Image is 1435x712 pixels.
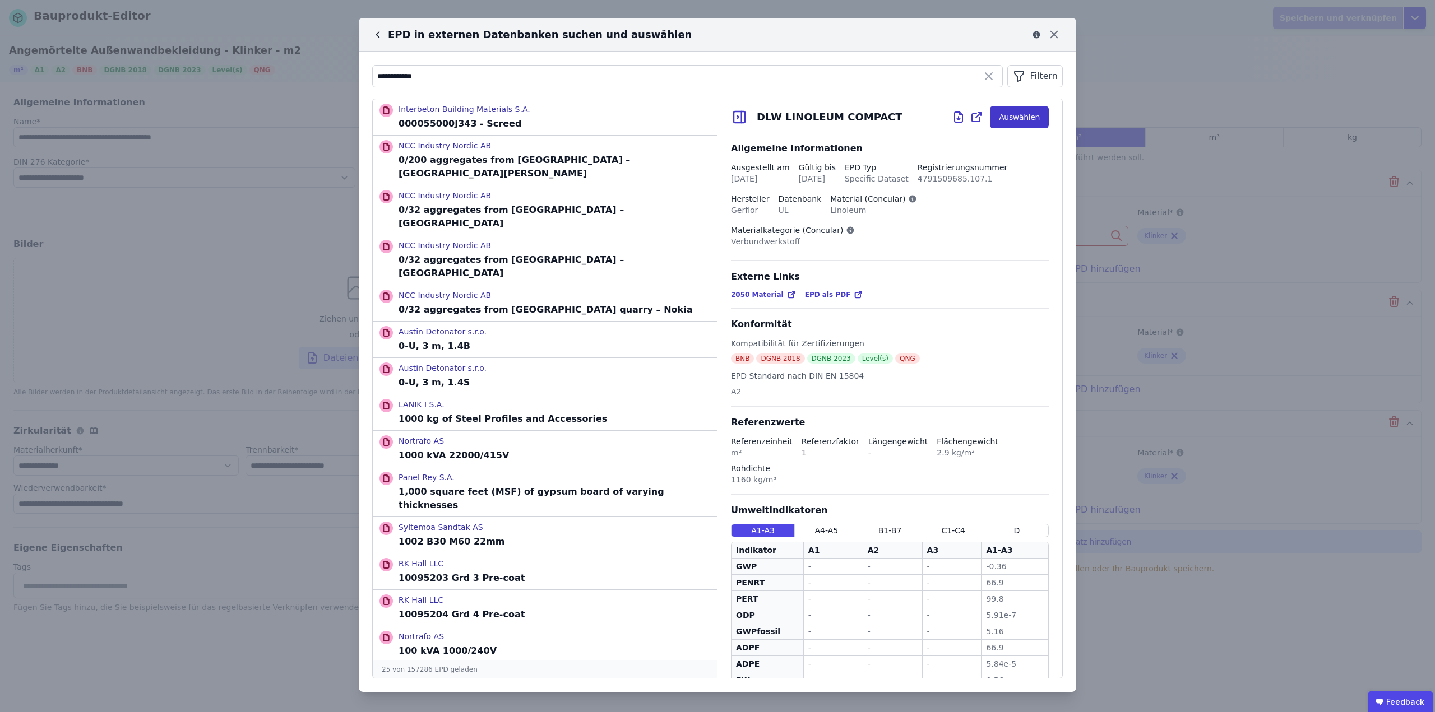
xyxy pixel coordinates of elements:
p: 1000 kg of Steel Profiles and Accessories [399,412,607,426]
div: Material (Concular) [830,193,916,204]
p: 10095203 Grd 3 Pre-coat [399,571,525,585]
p: 10095204 Grd 4 Pre-coat [399,608,525,621]
button: Auswählen [990,106,1049,128]
div: - [927,626,977,637]
span: C1-C4 [942,525,965,536]
div: 5.16 [986,626,1044,637]
div: Verbundwerkstoff [731,236,855,247]
div: PERT [736,593,799,604]
p: NCC Industry Nordic AB [399,240,710,251]
p: Syltemoa Sandtak AS [399,522,505,533]
div: QNG [895,353,920,364]
div: Ausgestellt am [731,162,790,173]
p: RK Hall LLC [399,558,525,569]
p: NCC Industry Nordic AB [399,140,710,151]
p: 0/32 aggregates from [GEOGRAPHIC_DATA] – [GEOGRAPHIC_DATA] [399,253,710,280]
p: RK Hall LLC [399,594,525,606]
div: EPD Standard nach DIN EN 15804 [731,370,864,386]
div: 1160 kg/m³ [731,474,776,485]
div: 5.84e-5 [986,658,1044,669]
div: - [868,642,918,653]
div: - [927,593,977,604]
div: - [868,577,918,588]
div: DGNB 2018 [756,353,804,364]
div: A2 [868,545,879,556]
div: - [808,561,858,572]
div: - [868,658,918,669]
div: - [868,674,918,686]
div: EPD in externen Datenbanken suchen und auswählen [372,27,692,43]
div: UL [778,204,821,216]
div: PENRT [736,577,799,588]
div: 99.8 [986,593,1044,604]
div: - [927,609,977,621]
div: - [808,609,858,621]
p: 000055000J343 - Screed [399,117,530,131]
div: - [868,626,918,637]
div: 1 [802,447,859,458]
div: Registrierungsnummer [918,162,1008,173]
div: Specific Dataset [845,173,909,184]
div: - [927,658,977,669]
div: Gültig bis [799,162,836,173]
span: A4-A5 [814,525,838,536]
div: - [808,626,858,637]
p: Austin Detonator s.r.o. [399,362,487,374]
div: EPD Typ [845,162,909,173]
div: - [927,642,977,653]
p: 0-U, 3 m, 1.4S [399,376,487,389]
div: FW [736,674,799,686]
div: - [808,642,858,653]
div: Umweltindikatoren [731,504,1049,517]
div: Externe Links [731,270,1049,283]
div: Datenbank [778,193,821,204]
p: 1,000 square feet (MSF) of gypsum board of varying thicknesses [399,485,710,512]
div: Konformität [731,318,1049,331]
div: - [808,577,858,588]
div: DLW LINOLEUM COMPACT [757,109,902,125]
div: 25 von 157286 EPD geladen [373,660,717,678]
p: NCC Industry Nordic AB [399,290,692,301]
div: Kompatibilität für Zertifizierungen [731,338,922,353]
div: A2 [731,386,864,397]
div: Gerflor [731,204,769,216]
div: BNB [731,353,754,364]
div: -0.36 [986,561,1044,572]
div: Filtern [1007,65,1063,87]
div: Referenzfaktor [802,436,859,447]
div: - [808,593,858,604]
p: NCC Industry Nordic AB [399,190,710,201]
div: Materialkategorie (Concular) [731,225,855,236]
div: 66.9 [986,642,1044,653]
p: 1002 B30 M60 22mm [399,535,505,548]
div: - [927,577,977,588]
div: A1 [808,545,820,556]
span: 2050 Material [731,290,784,299]
div: [DATE] [731,173,790,184]
p: 0/32 aggregates from [GEOGRAPHIC_DATA] quarry – Nokia [399,303,692,317]
p: Austin Detonator s.r.o. [399,326,487,337]
div: Hersteller [731,193,769,204]
div: m² [731,447,793,458]
span: D [1014,525,1020,536]
div: - [868,561,918,572]
div: DGNB 2023 [807,353,855,364]
p: 100 kVA 1000/240V [399,644,497,658]
p: Interbeton Building Materials S.A. [399,104,530,115]
div: 5.91e-7 [986,609,1044,621]
div: 4791509685.107.1 [918,173,1008,184]
p: 1000 kVA 22000/415V [399,449,509,462]
div: - [868,609,918,621]
span: B1-B7 [878,525,902,536]
div: Längengewicht [868,436,928,447]
div: GWP [736,561,799,572]
p: Nortrafo AS [399,435,509,446]
p: 0-U, 3 m, 1.4B [399,339,487,353]
p: 0/32 aggregates from [GEOGRAPHIC_DATA] – [GEOGRAPHIC_DATA] [399,203,710,230]
div: - [808,674,858,686]
p: 0/200 aggregates from [GEOGRAPHIC_DATA] – [GEOGRAPHIC_DATA][PERSON_NAME] [399,153,710,180]
div: - [808,658,858,669]
div: A3 [927,545,939,556]
p: LANIK I S.A. [399,399,607,410]
div: Allgemeine Informationen [731,142,1049,155]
